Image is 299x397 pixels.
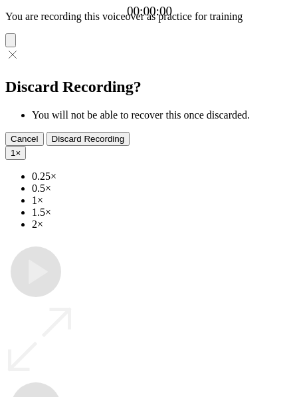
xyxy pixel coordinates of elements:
li: 1× [32,195,294,206]
li: 0.5× [32,183,294,195]
li: 0.25× [32,171,294,183]
li: 2× [32,218,294,230]
span: 1 [11,148,15,158]
li: You will not be able to recover this once discarded. [32,109,294,121]
button: Cancel [5,132,44,146]
button: 1× [5,146,26,160]
p: You are recording this voiceover as practice for training [5,11,294,23]
button: Discard Recording [47,132,130,146]
li: 1.5× [32,206,294,218]
h2: Discard Recording? [5,78,294,96]
a: 00:00:00 [127,4,172,19]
